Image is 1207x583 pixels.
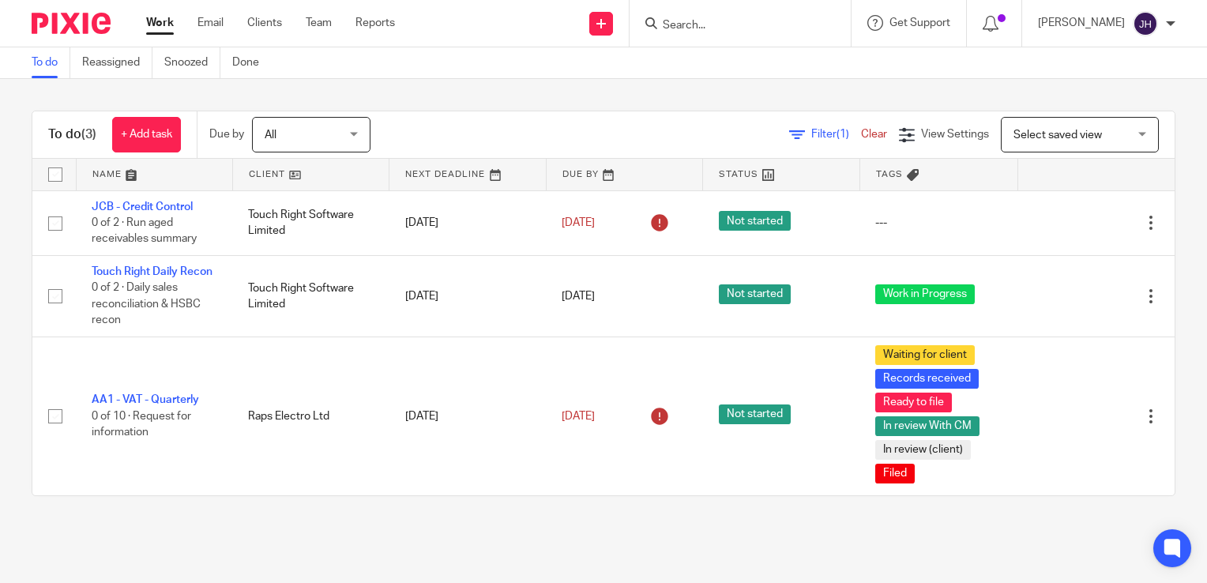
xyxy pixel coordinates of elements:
span: Get Support [889,17,950,28]
span: 0 of 2 · Run aged receivables summary [92,217,197,245]
a: Snoozed [164,47,220,78]
a: Touch Right Daily Recon [92,266,212,277]
span: Not started [719,211,791,231]
td: [DATE] [389,255,546,337]
td: [DATE] [389,337,546,496]
img: Pixie [32,13,111,34]
span: Tags [876,170,903,179]
p: [PERSON_NAME] [1038,15,1125,31]
a: Reports [355,15,395,31]
img: svg%3E [1133,11,1158,36]
input: Search [661,19,803,33]
a: Reassigned [82,47,152,78]
a: To do [32,47,70,78]
span: Filed [875,464,915,483]
a: Clear [861,129,887,140]
span: Ready to file [875,393,952,412]
span: Records received [875,369,979,389]
a: Team [306,15,332,31]
div: --- [875,215,1002,231]
td: [DATE] [389,190,546,255]
a: Done [232,47,271,78]
span: Not started [719,284,791,304]
span: All [265,130,276,141]
span: (3) [81,128,96,141]
a: + Add task [112,117,181,152]
td: Touch Right Software Limited [232,255,389,337]
span: [DATE] [562,411,595,422]
span: Select saved view [1013,130,1102,141]
span: (1) [837,129,849,140]
p: Due by [209,126,244,142]
span: Not started [719,404,791,424]
span: In review With CM [875,416,980,436]
span: [DATE] [562,291,595,302]
a: Email [197,15,224,31]
span: 0 of 2 · Daily sales reconciliation & HSBC recon [92,283,201,326]
a: JCB - Credit Control [92,201,193,213]
h1: To do [48,126,96,143]
span: Work in Progress [875,284,975,304]
span: 0 of 10 · Request for information [92,411,191,438]
span: Filter [811,129,861,140]
span: View Settings [921,129,989,140]
span: Waiting for client [875,345,975,365]
td: Touch Right Software Limited [232,190,389,255]
a: Clients [247,15,282,31]
a: Work [146,15,174,31]
td: Raps Electro Ltd [232,337,389,496]
span: In review (client) [875,440,971,460]
a: AA1 - VAT - Quarterly [92,394,199,405]
span: [DATE] [562,217,595,228]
